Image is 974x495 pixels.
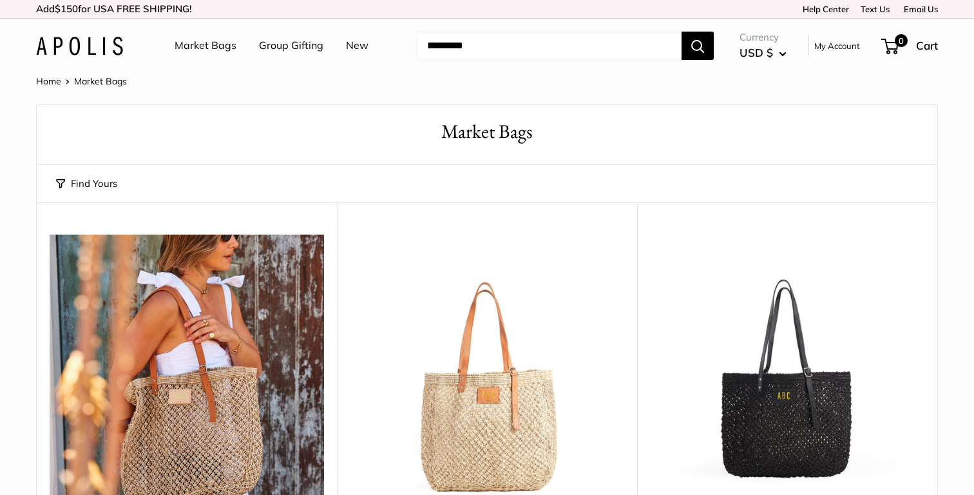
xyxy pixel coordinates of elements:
a: Home [36,75,61,87]
span: 0 [895,34,908,47]
img: Apolis [36,37,123,55]
span: USD $ [740,46,773,59]
button: Search [682,32,714,60]
a: New [346,36,368,55]
span: Currency [740,28,787,46]
a: Text Us [861,4,890,14]
a: Help Center [798,4,849,14]
input: Search... [417,32,682,60]
button: Find Yours [56,175,117,193]
a: 0 Cart [883,35,938,56]
a: My Account [814,38,860,53]
nav: Breadcrumb [36,73,127,90]
span: $150 [55,3,78,15]
a: Group Gifting [259,36,323,55]
h1: Market Bags [56,118,918,146]
a: Email Us [899,4,938,14]
a: Market Bags [175,36,236,55]
span: Cart [916,39,938,52]
span: Market Bags [74,75,127,87]
button: USD $ [740,43,787,63]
